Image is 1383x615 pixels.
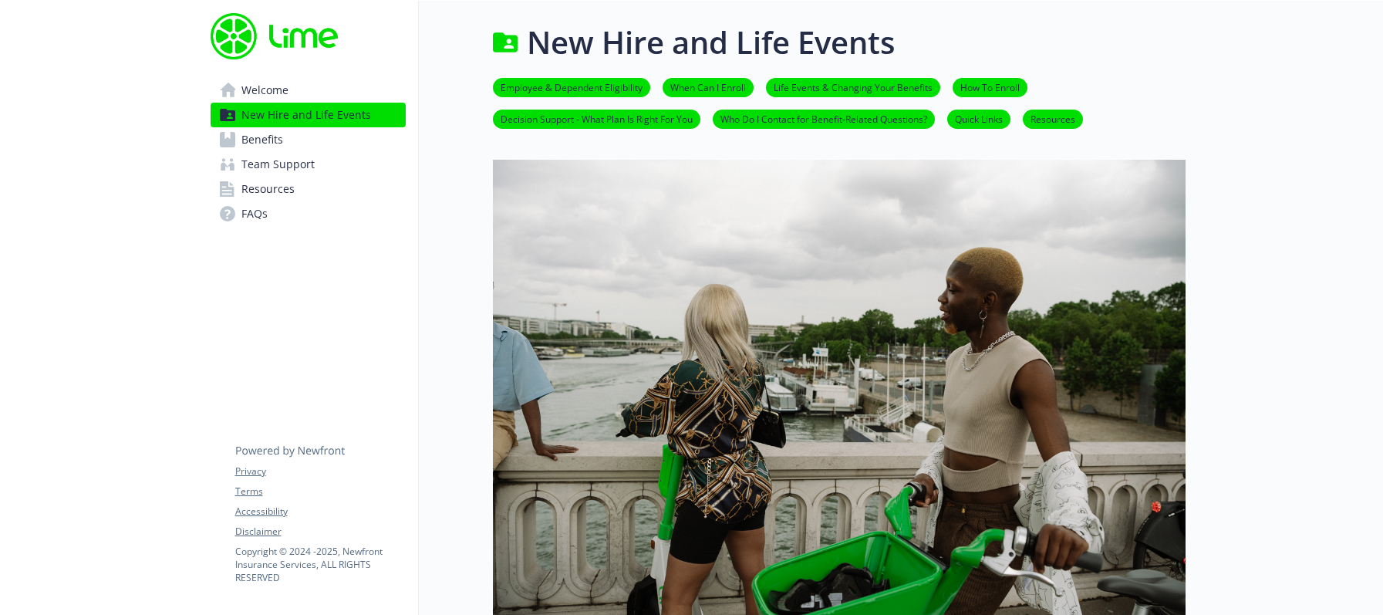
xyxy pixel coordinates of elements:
a: Terms [235,485,405,498]
a: Life Events & Changing Your Benefits [766,79,940,94]
span: Welcome [241,78,288,103]
a: Who Do I Contact for Benefit-Related Questions? [713,111,935,126]
span: Resources [241,177,295,201]
a: When Can I Enroll [663,79,754,94]
a: Employee & Dependent Eligibility [493,79,650,94]
a: Privacy [235,465,405,478]
span: FAQs [241,201,268,226]
a: Resources [211,177,406,201]
a: Benefits [211,127,406,152]
a: Quick Links [947,111,1010,126]
a: Team Support [211,152,406,177]
a: How To Enroll [953,79,1027,94]
a: Resources [1023,111,1083,126]
span: Team Support [241,152,315,177]
a: New Hire and Life Events [211,103,406,127]
a: Decision Support - What Plan Is Right For You [493,111,700,126]
h1: New Hire and Life Events [527,19,895,66]
span: New Hire and Life Events [241,103,371,127]
a: FAQs [211,201,406,226]
a: Welcome [211,78,406,103]
span: Benefits [241,127,283,152]
a: Accessibility [235,505,405,519]
a: Disclaimer [235,525,405,539]
p: Copyright © 2024 - 2025 , Newfront Insurance Services, ALL RIGHTS RESERVED [235,545,405,584]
